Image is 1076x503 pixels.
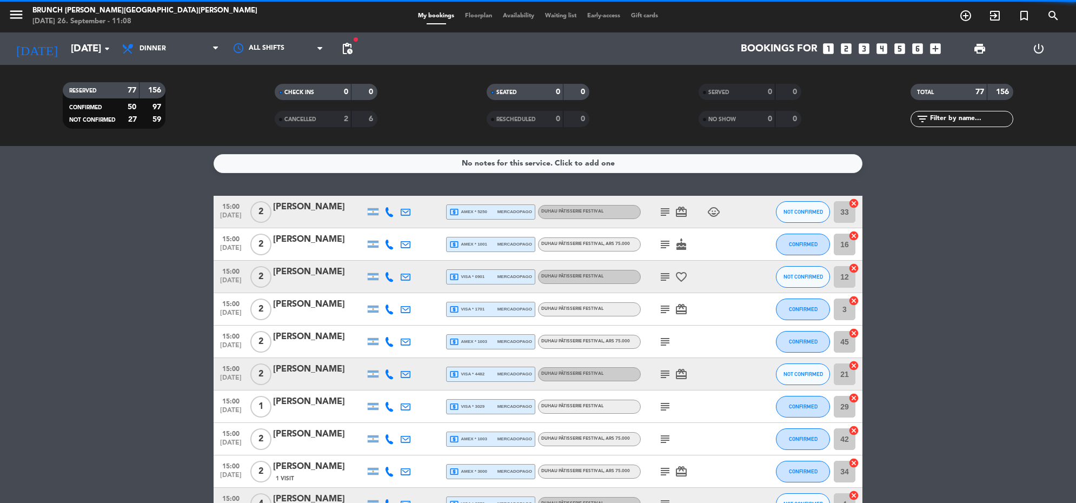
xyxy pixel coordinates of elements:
i: cancel [848,360,859,371]
span: 2 [250,363,271,385]
span: Duhau Pâtisserie Festival [541,404,603,408]
span: Duhau Pâtisserie Festival [541,274,603,279]
div: [PERSON_NAME] [273,200,365,214]
span: amex * 5250 [449,207,487,217]
span: 15:00 [217,264,244,277]
span: CONFIRMED [789,403,818,409]
span: mercadopago [497,306,532,313]
i: [DATE] [8,37,65,61]
i: looks_3 [857,42,871,56]
i: cancel [848,328,859,339]
i: subject [659,335,672,348]
i: filter_list [916,112,929,125]
span: 1 Visit [276,474,294,483]
i: local_atm [449,434,459,444]
span: visa * 4482 [449,369,484,379]
strong: 156 [996,88,1011,96]
i: local_atm [449,272,459,282]
span: 15:00 [217,459,244,472]
span: visa * 1701 [449,305,484,314]
span: [DATE] [217,407,244,419]
button: NOT CONFIRMED [776,266,830,288]
span: [DATE] [217,212,244,224]
span: 15:00 [217,394,244,407]
span: Bookings for [741,43,818,55]
div: LOG OUT [1009,32,1068,65]
button: CONFIRMED [776,234,830,255]
span: RESERVED [69,88,97,94]
span: NOT CONFIRMED [69,117,116,123]
span: My bookings [413,13,460,19]
strong: 0 [369,88,375,96]
i: subject [659,368,672,381]
i: local_atm [449,467,459,476]
div: [PERSON_NAME] [273,233,365,247]
span: CONFIRMED [789,468,818,474]
i: subject [659,303,672,316]
div: [PERSON_NAME] [273,362,365,376]
span: TOTAL [917,90,934,95]
i: favorite_border [675,270,688,283]
i: power_settings_new [1032,42,1045,55]
i: card_giftcard [675,206,688,219]
i: search [1047,9,1060,22]
span: mercadopago [497,435,532,442]
i: looks_6 [911,42,925,56]
span: 15:00 [217,297,244,309]
span: mercadopago [497,468,532,475]
i: subject [659,400,672,413]
span: 2 [250,331,271,353]
span: SEATED [496,90,517,95]
input: Filter by name... [929,113,1013,125]
i: child_care [707,206,720,219]
span: Duhau Pâtisserie Festival [541,469,630,473]
span: SERVED [708,90,729,95]
span: print [973,42,986,55]
span: 15:00 [217,362,244,374]
i: cancel [848,425,859,436]
strong: 0 [768,88,772,96]
i: cake [675,238,688,251]
strong: 0 [768,115,772,123]
span: visa * 3029 [449,402,484,412]
span: amex * 1001 [449,240,487,249]
span: mercadopago [497,273,532,280]
span: Duhau Pâtisserie Festival [541,307,603,311]
i: cancel [848,393,859,403]
span: Duhau Pâtisserie Festival [541,242,630,246]
div: [PERSON_NAME] [273,395,365,409]
div: [DATE] 26. September - 11:08 [32,16,257,27]
div: [PERSON_NAME] [273,265,365,279]
i: subject [659,270,672,283]
span: pending_actions [341,42,354,55]
span: amex * 1003 [449,337,487,347]
i: cancel [848,490,859,501]
button: CONFIRMED [776,428,830,450]
strong: 27 [128,116,137,123]
strong: 0 [581,88,587,96]
span: 15:00 [217,329,244,342]
span: mercadopago [497,241,532,248]
i: cancel [848,458,859,468]
i: local_atm [449,369,459,379]
button: CONFIRMED [776,396,830,418]
i: turned_in_not [1018,9,1031,22]
strong: 77 [975,88,984,96]
i: looks_5 [893,42,907,56]
span: fiber_manual_record [353,36,359,43]
span: Availability [497,13,540,19]
span: CONFIRMED [69,105,102,110]
button: CONFIRMED [776,299,830,320]
span: Duhau Pâtisserie Festival [541,436,630,441]
span: [DATE] [217,277,244,289]
i: add_circle_outline [959,9,972,22]
span: mercadopago [497,403,532,410]
strong: 0 [581,115,587,123]
strong: 0 [344,88,348,96]
button: menu [8,6,24,27]
span: 2 [250,428,271,450]
span: , ARS 75.000 [603,242,630,246]
i: subject [659,238,672,251]
span: amex * 1003 [449,434,487,444]
div: [PERSON_NAME] [273,460,365,474]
